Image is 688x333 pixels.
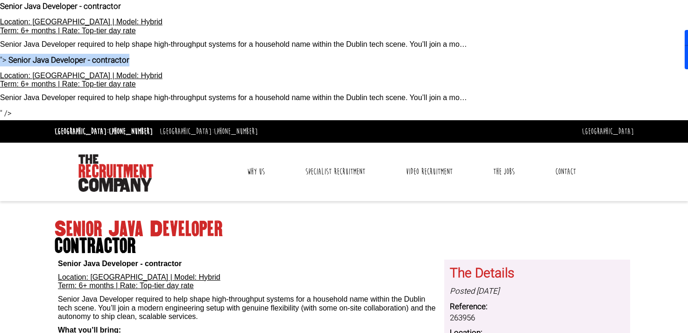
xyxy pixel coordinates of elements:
b: Senior Java Developer - contractor [8,54,129,66]
h1: Senior Java Developer [55,221,634,254]
li: [GEOGRAPHIC_DATA]: [157,124,260,139]
a: The Jobs [486,160,522,183]
dd: 263956 [450,312,624,324]
a: [GEOGRAPHIC_DATA] [582,126,634,137]
i: Posted [DATE] [450,285,499,297]
p: Senior Java Developer required to help shape high-throughput systems for a household name within ... [58,295,437,321]
b: Senior Java Developer - contractor [58,260,182,268]
a: [PHONE_NUMBER] [109,126,153,137]
a: Contact [548,160,583,183]
a: [PHONE_NUMBER] [214,126,258,137]
span: contractor [55,238,634,254]
a: Video Recruitment [399,160,460,183]
img: The Recruitment Company [78,154,153,192]
a: Specialist Recruitment [298,160,372,183]
li: [GEOGRAPHIC_DATA]: [52,124,155,139]
u: Location: [GEOGRAPHIC_DATA] | Model: Hybrid Term: 6+ months | Rate: Top-tier day rate [58,273,220,290]
dt: Reference: [450,301,624,312]
h3: The Details [450,267,624,281]
a: Why Us [240,160,271,183]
